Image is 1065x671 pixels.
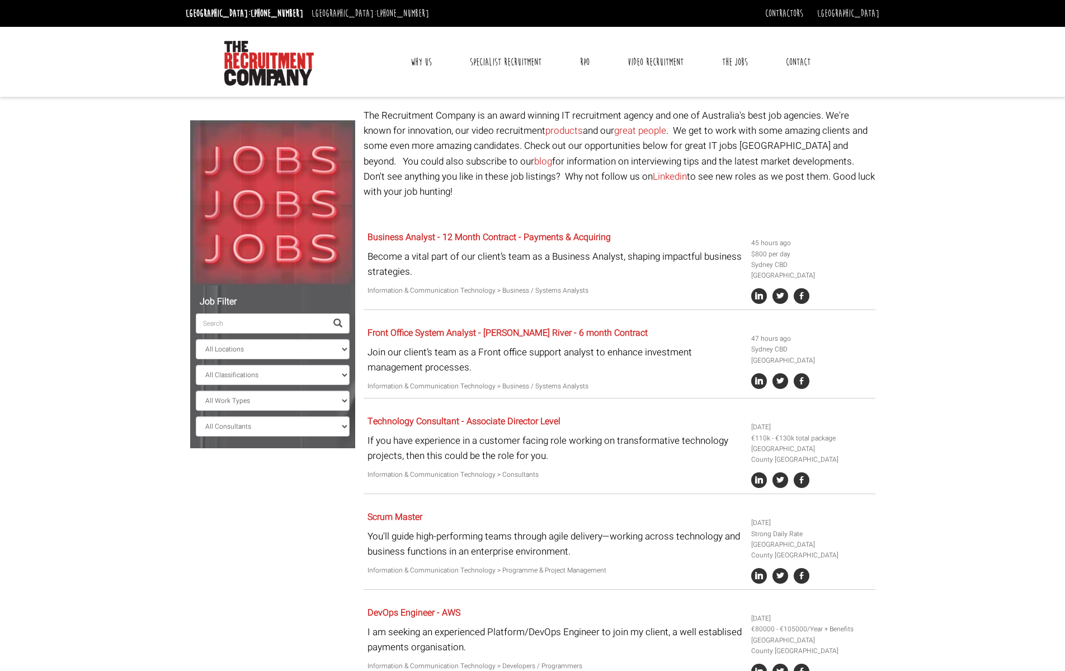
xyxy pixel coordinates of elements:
a: Scrum Master [367,510,422,524]
a: Linkedin [653,170,687,184]
li: Strong Daily Rate [751,529,871,539]
p: Become a vital part of our client’s team as a Business Analyst, shaping impactful business strate... [367,249,743,279]
li: $800 per day [751,249,871,260]
a: [GEOGRAPHIC_DATA] [817,7,879,20]
img: The Recruitment Company [224,41,314,86]
input: Search [196,313,327,334]
a: DevOps Engineer - AWS [367,606,460,620]
li: €110k - €130k total package [751,433,871,444]
li: [GEOGRAPHIC_DATA]: [309,4,432,22]
li: [GEOGRAPHIC_DATA] County [GEOGRAPHIC_DATA] [751,539,871,561]
li: [DATE] [751,613,871,624]
li: Sydney CBD [GEOGRAPHIC_DATA] [751,260,871,281]
p: Information & Communication Technology > Business / Systems Analysts [367,381,743,392]
a: Why Us [402,48,440,76]
li: [DATE] [751,518,871,528]
a: products [545,124,583,138]
li: [GEOGRAPHIC_DATA]: [183,4,306,22]
a: blog [534,154,552,168]
li: [GEOGRAPHIC_DATA] County [GEOGRAPHIC_DATA] [751,444,871,465]
p: Information & Communication Technology > Business / Systems Analysts [367,285,743,296]
p: Information & Communication Technology > Programme & Project Management [367,565,743,576]
a: [PHONE_NUMBER] [376,7,429,20]
li: €80000 - €105000/Year + Benefits [751,624,871,635]
p: If you have experience in a customer facing role working on transformative technology projects, t... [367,433,743,463]
p: Join our client’s team as a Front office support analyst to enhance investment management processes. [367,345,743,375]
a: Video Recruitment [619,48,692,76]
li: 47 hours ago [751,334,871,344]
p: You'll guide high-performing teams through agile delivery—working across technology and business ... [367,529,743,559]
a: The Jobs [714,48,756,76]
p: Information & Communication Technology > Consultants [367,470,743,480]
a: Contact [777,48,819,76]
img: Jobs, Jobs, Jobs [190,120,355,285]
a: Front Office System Analyst - [PERSON_NAME] River - 6 month Contract [367,326,648,340]
li: 45 hours ago [751,238,871,248]
p: I am seeking an experienced Platform/DevOps Engineer to join my client, a well establised payment... [367,625,743,655]
li: [GEOGRAPHIC_DATA] County [GEOGRAPHIC_DATA] [751,635,871,656]
a: Specialist Recruitment [461,48,550,76]
li: [DATE] [751,422,871,433]
p: The Recruitment Company is an award winning IT recruitment agency and one of Australia's best job... [364,108,875,199]
a: great people [614,124,666,138]
li: Sydney CBD [GEOGRAPHIC_DATA] [751,344,871,365]
a: Technology Consultant - Associate Director Level [367,415,560,428]
a: Business Analyst - 12 Month Contract - Payments & Acquiring [367,231,611,244]
a: Contractors [765,7,803,20]
a: RPO [572,48,598,76]
a: [PHONE_NUMBER] [251,7,303,20]
h5: Job Filter [196,297,350,307]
